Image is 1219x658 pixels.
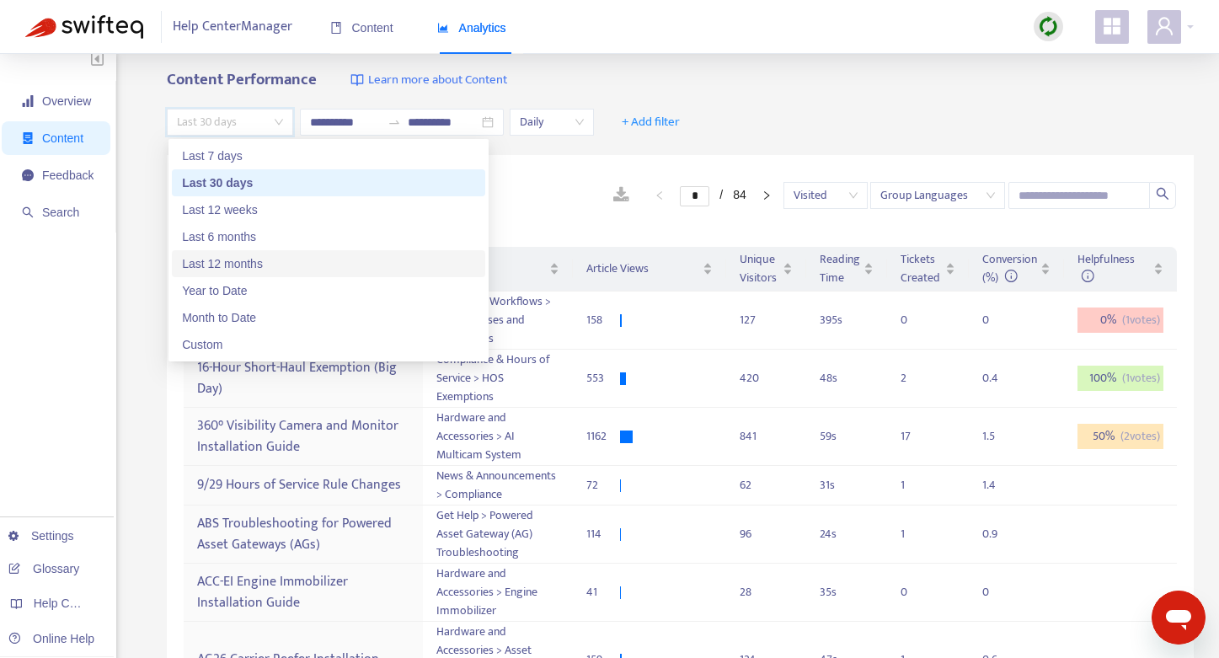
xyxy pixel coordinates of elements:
div: Custom [172,331,485,358]
div: 0.4 [982,369,1016,388]
div: 9/29 Hours of Service Rule Changes [197,472,409,500]
li: Next Page [753,185,780,206]
div: ACC-EI Engine Immobilizer Installation Guide [197,568,409,617]
div: 59 s [820,427,874,446]
div: 48 s [820,369,874,388]
div: Last 7 days [182,147,475,165]
div: 96 [740,525,793,543]
a: Glossary [8,562,79,575]
span: to [388,115,401,129]
div: Month to Date [182,308,475,327]
img: image-link [350,73,364,87]
div: Last 6 months [172,223,485,250]
span: Visited [794,183,858,208]
span: Learn more about Content [368,71,507,90]
div: Year to Date [182,281,475,300]
li: 1/84 [680,185,746,206]
div: 1.4 [982,476,1016,495]
span: Last 30 days [177,110,283,135]
td: Hardware and Accessories > AI Multicam System [423,408,573,466]
div: 62 [740,476,793,495]
span: user [1154,16,1174,36]
span: left [655,190,665,201]
div: 1162 [586,427,620,446]
button: right [753,185,780,206]
div: 50 % [1077,424,1163,449]
span: area-chart [437,22,449,34]
span: ( 1 votes) [1122,369,1160,388]
th: Location [423,247,573,292]
div: 420 [740,369,793,388]
div: 360° Visibility Camera and Monitor Installation Guide [197,412,409,461]
span: / [719,188,723,201]
td: Driver App Workflows > HOS Statuses and Exemptions [423,292,573,350]
span: search [1156,187,1169,201]
span: Search [42,206,79,219]
div: 127 [740,311,793,329]
div: Month to Date [172,304,485,331]
span: message [22,169,34,181]
span: Overview [42,94,91,108]
span: search [22,206,34,218]
th: Unique Visitors [726,247,806,292]
span: Daily [520,110,584,135]
td: Hardware and Accessories > Engine Immobilizer [423,564,573,622]
div: Last 12 weeks [182,201,475,219]
div: 158 [586,311,620,329]
span: book [330,22,342,34]
div: 0.9 [982,525,1016,543]
div: 1.5 [982,427,1016,446]
div: 2 [901,369,934,388]
div: Last 12 months [182,254,475,273]
div: 395 s [820,311,874,329]
span: appstore [1102,16,1122,36]
span: Feedback [42,169,94,182]
div: 114 [586,525,620,543]
div: 24 s [820,525,874,543]
div: 28 [740,583,793,602]
iframe: Button to launch messaging window [1152,591,1206,645]
span: swap-right [388,115,401,129]
b: Content Performance [167,67,317,93]
span: Conversion (%) [982,249,1037,287]
div: 0 [901,583,934,602]
th: Tickets Created [887,247,969,292]
span: Tickets Created [901,250,942,287]
th: Reading Time [806,247,887,292]
span: Help Center Manager [173,11,292,43]
span: Unique Visitors [740,250,779,287]
div: 841 [740,427,793,446]
div: Last 30 days [172,169,485,196]
span: container [22,132,34,144]
div: 17 [901,427,934,446]
div: Last 12 months [172,250,485,277]
div: 16-Hour Short-Haul Exemption (Big Day) [197,354,409,403]
div: 0 [901,311,934,329]
button: + Add filter [609,109,692,136]
span: + Add filter [622,112,680,132]
span: ( 2 votes) [1120,427,1160,446]
a: Settings [8,529,74,543]
td: Get Help > Powered Asset Gateway (AG) Troubleshooting [423,506,573,564]
a: Learn more about Content [350,71,507,90]
th: Article Views [573,247,726,292]
div: ABS Troubleshooting for Powered Asset Gateways (AGs) [197,510,409,559]
span: Location [436,259,546,278]
span: right [762,190,772,201]
li: Previous Page [646,185,673,206]
span: Article Views [586,259,699,278]
div: Last 6 months [182,227,475,246]
div: 1 [901,476,934,495]
div: Custom [182,335,475,354]
div: 0 % [1077,308,1163,333]
div: 100 % [1077,366,1163,391]
a: Online Help [8,632,94,645]
td: News & Announcements > Compliance [423,466,573,506]
div: 72 [586,476,620,495]
span: Reading Time [820,250,860,287]
span: Group Languages [880,183,995,208]
div: Last 12 weeks [172,196,485,223]
div: 1 [901,525,934,543]
div: 35 s [820,583,874,602]
div: 41 [586,583,620,602]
